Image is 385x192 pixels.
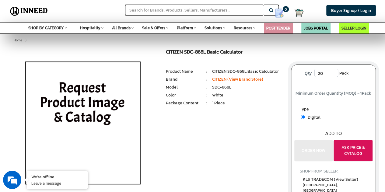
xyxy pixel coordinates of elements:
li: : [201,92,212,98]
a: SELLER LOGIN [341,25,366,31]
img: Show My Quotes [275,9,284,18]
span: Hospitality [80,25,100,31]
img: logo_Zg8I0qSkbAqR2WFHt3p6CTuqpyXMFPubPcD2OT02zFN43Cy9FUNNG3NEPhM_Q1qe_.png [10,37,26,40]
li: 1 Piece [212,100,282,106]
li: Color [166,92,201,98]
span: Digital [305,114,320,120]
li: Package Content [166,100,201,106]
li: : [201,76,212,82]
span: 4 [359,90,362,96]
span: Buyer Signup / Login [331,7,371,14]
h4: SHOP FROM SELLER: [300,169,367,173]
a: POST TENDER [266,25,290,31]
button: ASK PRICE & CATALOG [334,140,373,161]
label: Qty [302,69,314,78]
span: KLS TRADECOM [303,176,358,183]
span: Sale & Offers [142,25,165,31]
a: Cart [294,6,298,19]
li: SDC-868L [212,84,282,90]
div: We're offline [31,174,83,180]
a: Buyer Signup / Login [326,5,376,16]
a: CITIZEN (View Brand Store) [212,76,263,82]
span: All Brands [112,25,131,31]
li: White [212,92,282,98]
li: Brand [166,76,201,82]
p: Leave a message [31,180,83,186]
li: : [201,100,212,106]
a: my Quotes 0 [269,6,294,20]
em: Submit [89,149,110,157]
textarea: Type your message and click 'Submit' [3,127,116,149]
img: Inneed.Market [8,4,50,19]
span: SHOP BY CATEGORY [28,25,64,31]
img: salesiqlogo_leal7QplfZFryJ6FIlVepeu7OftD7mt8q6exU6-34PB8prfIgodN67KcxXM9Y7JQ_.png [42,121,46,125]
span: 0 [283,6,289,12]
label: Type [300,106,367,114]
li: Product Name [166,68,201,75]
img: Cart [294,8,303,17]
div: ADD TO [291,130,376,137]
em: Driven by SalesIQ [48,121,77,125]
input: Search for Brands, Products, Sellers, Manufacturers... [125,5,264,16]
li: : [201,68,212,75]
a: Home [12,37,23,44]
span: Pack [339,69,348,78]
span: Platform [177,25,193,31]
span: Resources [234,25,252,31]
span: We are offline. Please leave us a message. [13,57,106,119]
span: Minimum Order Quantity (MOQ) = Pack [296,90,371,96]
li: CITIZEN SDC-868L Basic Calculator [212,68,282,75]
h1: CITIZEN SDC-868L Basic Calculator [166,49,282,56]
span: Solutions [205,25,222,31]
div: Leave a message [32,34,102,42]
li: Model [166,84,201,90]
div: Minimize live chat window [100,3,114,18]
a: JOBS PORTAL [304,25,328,31]
li: : [201,84,212,90]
